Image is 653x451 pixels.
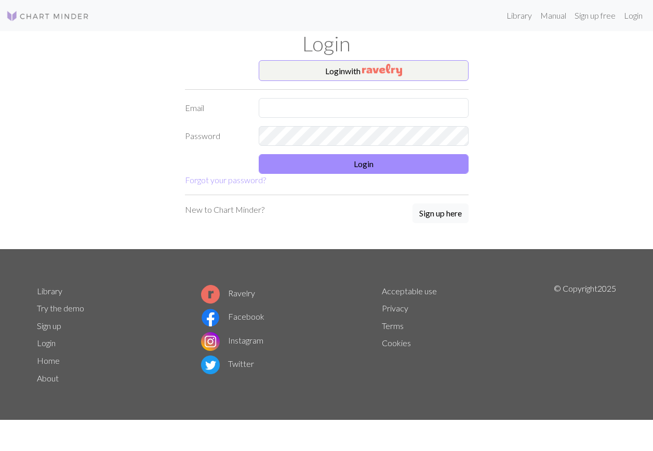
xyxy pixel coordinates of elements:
a: Manual [536,5,570,26]
a: Sign up free [570,5,620,26]
a: Sign up here [412,203,469,224]
a: Login [37,338,56,348]
a: Home [37,356,60,365]
a: Acceptable use [382,286,437,296]
button: Loginwith [259,60,469,81]
button: Login [259,154,469,174]
a: Twitter [201,359,254,368]
a: Try the demo [37,303,84,313]
h1: Login [31,31,623,56]
label: Email [179,98,253,118]
img: Twitter logo [201,356,220,374]
a: Terms [382,321,404,331]
img: Ravelry logo [201,285,220,304]
img: Logo [6,10,89,22]
a: Instagram [201,335,263,345]
img: Instagram logo [201,332,220,351]
a: Cookies [382,338,411,348]
a: Library [502,5,536,26]
a: Sign up [37,321,61,331]
a: Facebook [201,311,264,321]
a: Library [37,286,62,296]
img: Facebook logo [201,308,220,327]
p: New to Chart Minder? [185,203,264,216]
img: Ravelry [362,64,402,76]
a: Privacy [382,303,408,313]
button: Sign up here [412,203,469,223]
label: Password [179,126,253,146]
a: Ravelry [201,288,255,298]
a: Forgot your password? [185,175,266,185]
a: Login [620,5,647,26]
a: About [37,373,59,383]
p: © Copyright 2025 [554,282,616,387]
